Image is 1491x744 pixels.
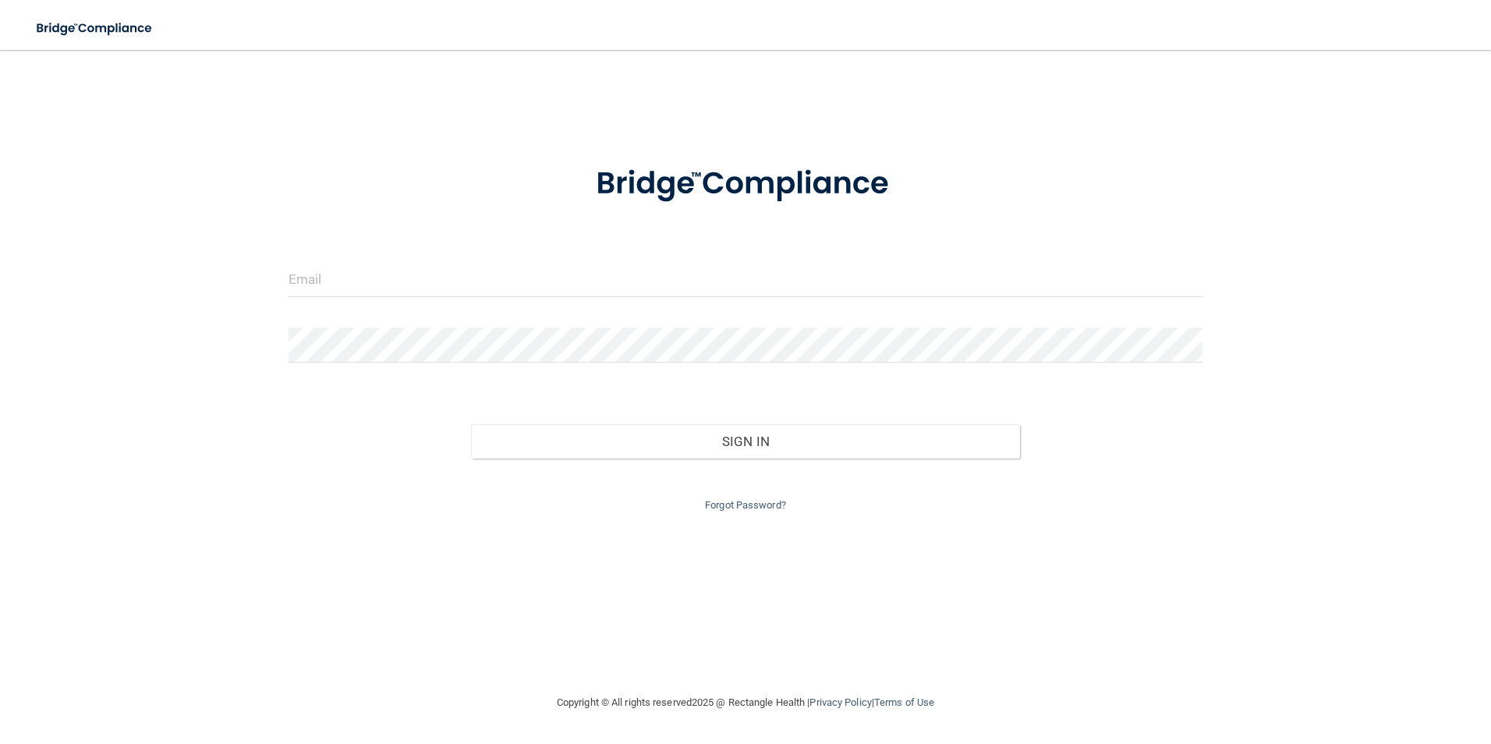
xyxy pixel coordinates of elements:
[461,678,1030,728] div: Copyright © All rights reserved 2025 @ Rectangle Health | |
[23,12,167,44] img: bridge_compliance_login_screen.278c3ca4.svg
[874,696,934,708] a: Terms of Use
[809,696,871,708] a: Privacy Policy
[705,499,786,511] a: Forgot Password?
[289,262,1203,297] input: Email
[471,424,1020,459] button: Sign In
[564,143,927,225] img: bridge_compliance_login_screen.278c3ca4.svg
